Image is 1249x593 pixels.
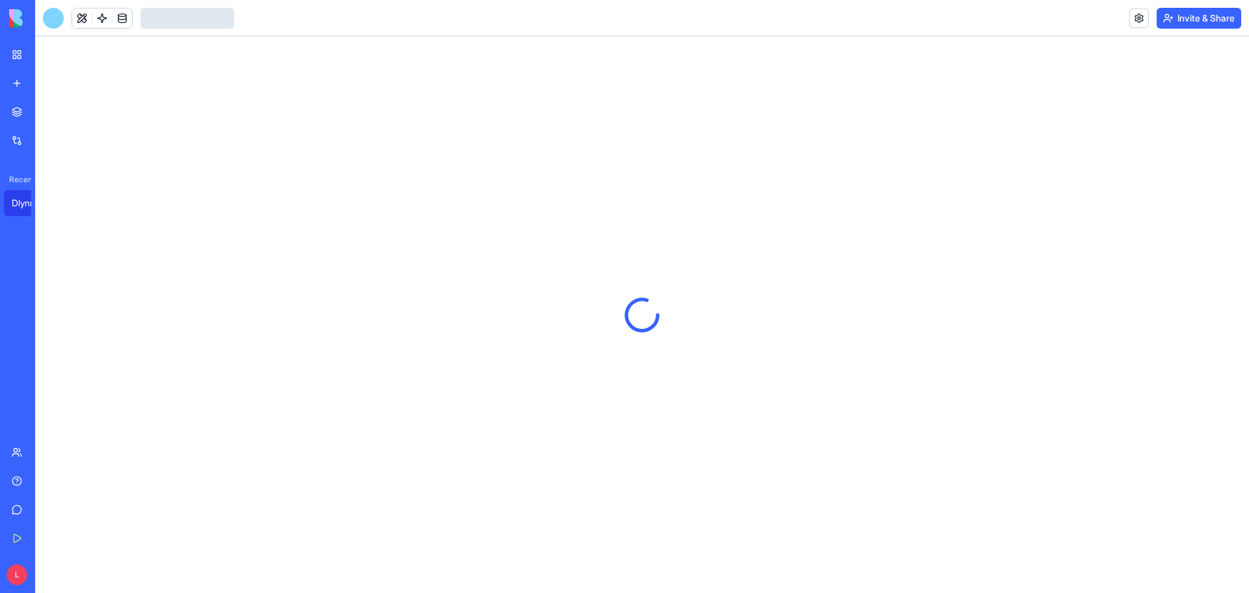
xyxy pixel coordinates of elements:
div: DlynnaScribe [12,197,48,210]
button: Invite & Share [1157,8,1241,29]
span: Recent [4,174,31,185]
span: L [7,564,27,585]
a: DlynnaScribe [4,190,56,216]
img: logo [9,9,90,27]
